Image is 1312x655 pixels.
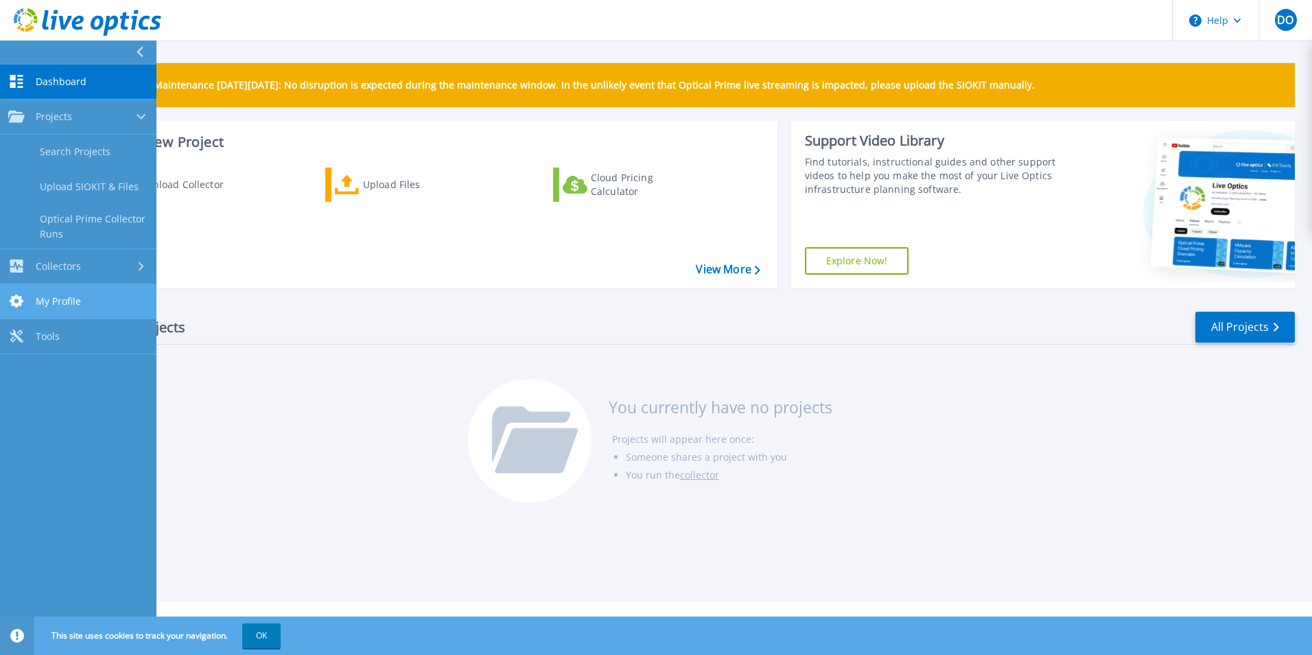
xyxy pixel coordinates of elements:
li: You run the [626,466,832,484]
a: Upload Files [325,168,478,202]
div: Cloud Pricing Calculator [591,171,701,198]
a: View More [696,263,760,276]
button: OK [242,623,281,648]
h3: Start a New Project [97,135,760,150]
a: Download Collector [97,168,250,202]
a: Explore Now! [805,247,909,275]
div: Download Collector [132,171,242,198]
li: Projects will appear here once: [612,430,832,448]
span: Dashboard [36,76,86,88]
span: DO [1277,14,1293,25]
a: Cloud Pricing Calculator [553,168,706,202]
div: Support Video Library [805,132,1062,150]
li: Someone shares a project with you [626,448,832,466]
a: collector [680,468,719,481]
span: Projects [36,111,72,123]
span: Collectors [36,260,81,273]
span: Tools [36,330,60,343]
span: My Profile [36,295,81,308]
div: Find tutorials, instructional guides and other support videos to help you make the most of your L... [805,155,1062,196]
h3: You currently have no projects [609,400,832,415]
p: Scheduled Maintenance [DATE][DATE]: No disruption is expected during the maintenance window. In t... [102,80,1035,91]
div: Upload Files [363,171,473,198]
span: This site uses cookies to track your navigation. [38,623,281,648]
a: All Projects [1195,312,1295,343]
